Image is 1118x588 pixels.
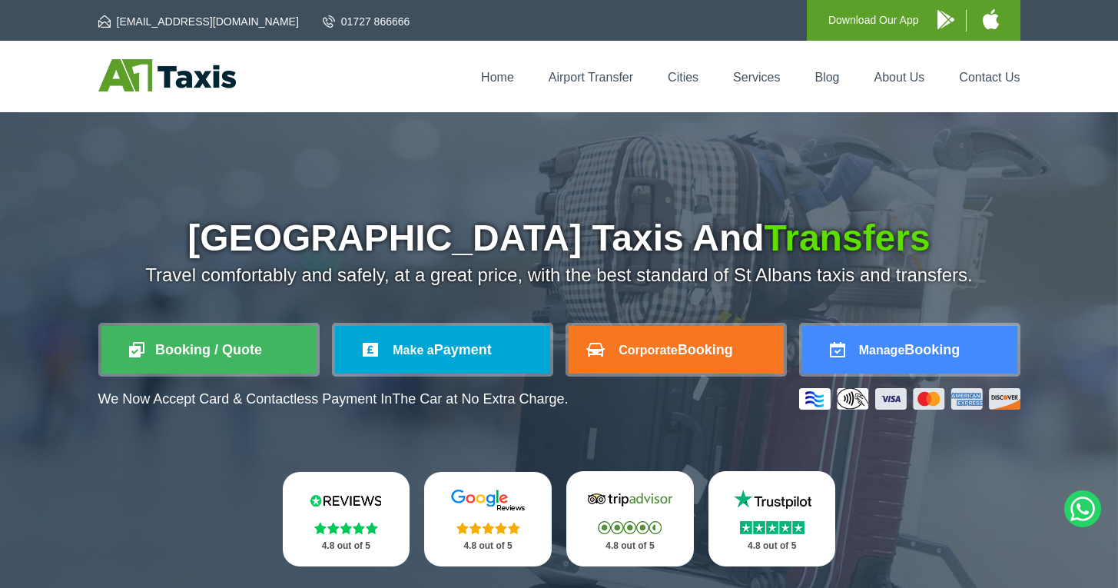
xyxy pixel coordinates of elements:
[814,71,839,84] a: Blog
[708,471,836,566] a: Trustpilot Stars 4.8 out of 5
[300,537,393,556] p: 4.8 out of 5
[98,220,1020,257] h1: [GEOGRAPHIC_DATA] Taxis And
[101,326,317,374] a: Booking / Quote
[726,488,818,511] img: Trustpilot
[283,472,410,566] a: Reviews.io Stars 4.8 out of 5
[799,388,1020,410] img: Credit And Debit Cards
[314,522,378,534] img: Stars
[802,326,1017,374] a: ManageBooking
[393,344,433,357] span: Make a
[583,537,677,556] p: 4.8 out of 5
[98,391,569,407] p: We Now Accept Card & Contactless Payment In
[441,537,535,556] p: 4.8 out of 5
[456,522,520,534] img: Stars
[733,71,780,84] a: Services
[549,71,633,84] a: Airport Transfer
[765,218,931,258] span: Transfers
[859,344,905,357] span: Manage
[874,71,925,84] a: About Us
[619,344,677,357] span: Corporate
[442,489,534,512] img: Google
[959,71,1020,84] a: Contact Us
[668,71,698,84] a: Cities
[566,471,694,566] a: Tripadvisor Stars 4.8 out of 5
[98,59,236,91] img: A1 Taxis St Albans LTD
[98,264,1020,286] p: Travel comfortably and safely, at a great price, with the best standard of St Albans taxis and tr...
[740,521,804,534] img: Stars
[569,326,784,374] a: CorporateBooking
[983,9,999,29] img: A1 Taxis iPhone App
[584,488,676,511] img: Tripadvisor
[98,14,299,29] a: [EMAIL_ADDRESS][DOMAIN_NAME]
[598,521,662,534] img: Stars
[937,10,954,29] img: A1 Taxis Android App
[481,71,514,84] a: Home
[725,537,819,556] p: 4.8 out of 5
[828,11,919,30] p: Download Our App
[392,391,568,407] span: The Car at No Extra Charge.
[323,14,410,29] a: 01727 866666
[335,326,550,374] a: Make aPayment
[424,472,552,566] a: Google Stars 4.8 out of 5
[300,489,392,512] img: Reviews.io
